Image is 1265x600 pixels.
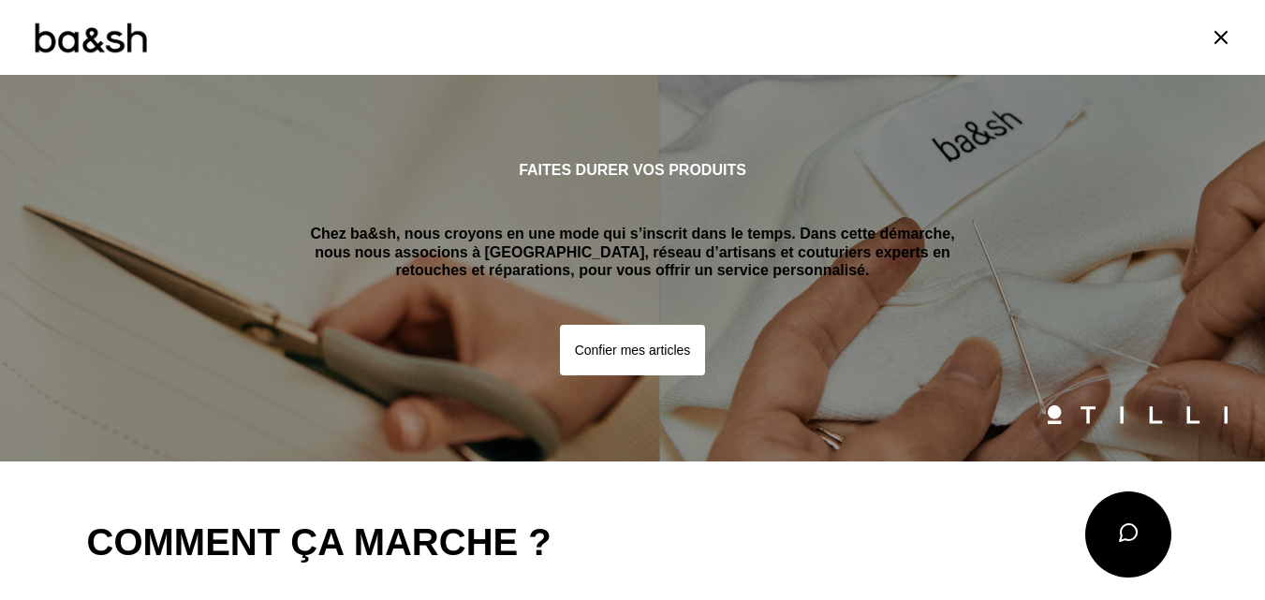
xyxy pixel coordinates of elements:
[33,21,148,55] img: Logo ba&sh by Tilli
[560,325,706,375] button: Confier mes articles
[1048,405,1228,424] img: Logo Tilli
[303,225,963,279] p: Chez ba&sh, nous croyons en une mode qui s’inscrit dans le temps. Dans cette démarche, nous nous ...
[519,161,746,179] h1: Faites durer vos produits
[87,521,1179,563] h2: Comment ça marche ?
